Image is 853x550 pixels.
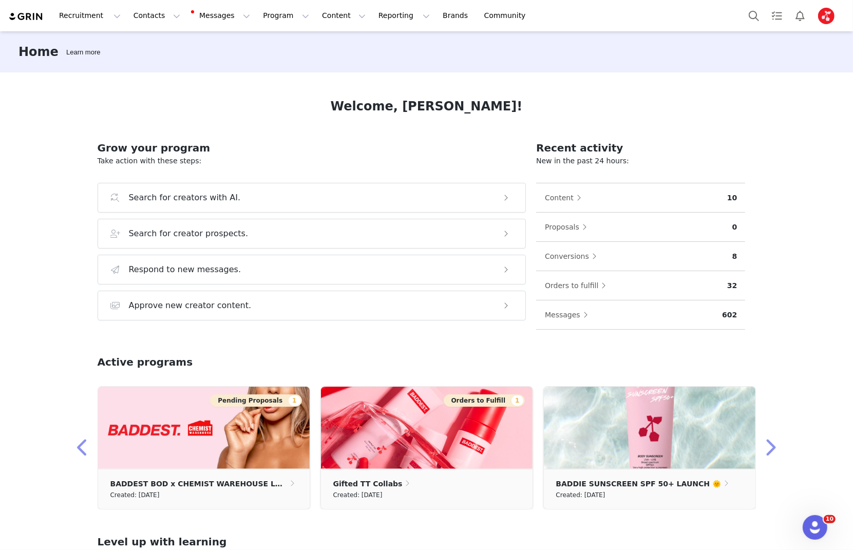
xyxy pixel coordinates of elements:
[544,248,602,264] button: Conversions
[98,354,193,370] h2: Active programs
[727,280,737,291] p: 32
[129,192,241,204] h3: Search for creators with AI.
[818,8,835,24] img: cfdc7c8e-f9f4-406a-bed9-72c9a347eaed.jpg
[98,534,756,549] h2: Level up with learning
[544,277,611,294] button: Orders to fulfill
[64,47,102,58] div: Tooltip anchor
[544,387,755,469] img: f471eeb7-4b9e-48a9-8c30-019ae9ba8dc7.png
[129,227,249,240] h3: Search for creator prospects.
[824,515,836,523] span: 10
[321,387,533,469] img: 2c73135a-8a47-4848-a7fd-940207521d89.jpg
[331,97,523,116] h1: Welcome, [PERSON_NAME]!
[18,43,59,61] h3: Home
[556,478,722,489] p: BADDIE SUNSCREEN SPF 50+ LAUNCH 🌞
[98,140,526,156] h2: Grow your program
[98,183,526,213] button: Search for creators with AI.
[98,291,526,320] button: Approve new creator content.
[257,4,315,27] button: Program
[478,4,537,27] a: Community
[732,251,737,262] p: 8
[544,189,586,206] button: Content
[803,515,827,540] iframe: Intercom live chat
[789,4,811,27] button: Notifications
[129,299,252,312] h3: Approve new creator content.
[556,489,605,501] small: Created: [DATE]
[316,4,372,27] button: Content
[544,219,592,235] button: Proposals
[110,478,288,489] p: BADDEST BOD x CHEMIST WAREHOUSE LAUNCH
[98,387,310,469] img: e3dfdf53-ca2f-4265-8276-c5e26eec39b0.jpg
[187,4,256,27] button: Messages
[732,222,737,233] p: 0
[333,478,403,489] p: Gifted TT Collabs
[129,263,241,276] h3: Respond to new messages.
[98,255,526,285] button: Respond to new messages.
[727,193,737,203] p: 10
[743,4,765,27] button: Search
[766,4,788,27] a: Tasks
[812,8,845,24] button: Profile
[98,156,526,166] p: Take action with these steps:
[536,140,745,156] h2: Recent activity
[544,307,593,323] button: Messages
[372,4,436,27] button: Reporting
[110,489,160,501] small: Created: [DATE]
[210,394,301,407] button: Pending Proposals1
[437,4,477,27] a: Brands
[536,156,745,166] p: New in the past 24 hours:
[8,12,44,22] img: grin logo
[127,4,186,27] button: Contacts
[53,4,127,27] button: Recruitment
[722,310,737,320] p: 602
[98,219,526,249] button: Search for creator prospects.
[333,489,383,501] small: Created: [DATE]
[444,394,525,407] button: Orders to Fulfill1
